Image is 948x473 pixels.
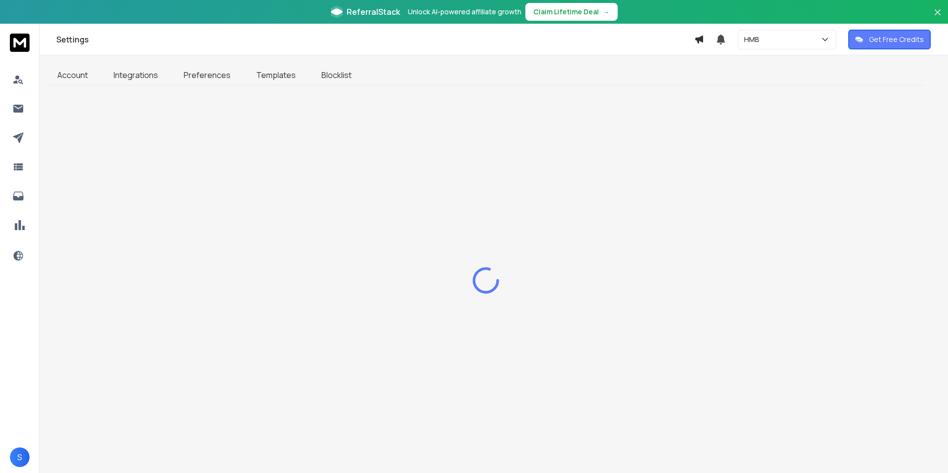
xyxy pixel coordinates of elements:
a: Integrations [104,65,168,85]
button: S [10,447,30,467]
span: → [603,7,610,17]
a: Preferences [174,65,240,85]
button: Claim Lifetime Deal→ [525,3,618,21]
p: Unlock AI-powered affiliate growth [408,7,521,17]
h1: Settings [56,34,694,45]
p: Get Free Credits [869,35,924,44]
a: Templates [246,65,306,85]
a: Blocklist [312,65,361,85]
button: Get Free Credits [848,30,931,49]
button: Close banner [931,6,944,30]
p: HMB [744,35,763,44]
a: Account [47,65,98,85]
span: ReferralStack [347,6,400,18]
